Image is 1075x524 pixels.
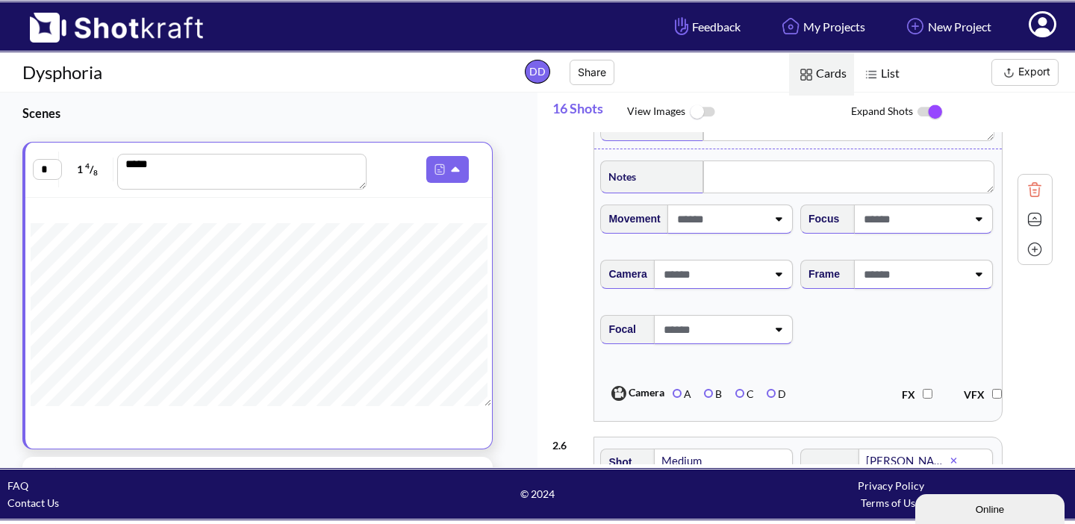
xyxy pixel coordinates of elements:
[552,429,586,454] div: 2 . 6
[891,7,1003,46] a: New Project
[801,262,840,287] span: Frame
[570,60,614,85] button: Share
[903,13,928,39] img: Add Icon
[552,93,627,132] span: 16 Shots
[915,491,1068,524] iframe: chat widget
[801,207,839,231] span: Focus
[851,96,1075,128] span: Expand Shots
[660,451,767,471] div: Medium
[1023,178,1046,201] img: Trash Icon
[913,96,947,128] img: ToggleOn Icon
[991,59,1059,86] button: Export
[605,382,665,405] span: Camera
[714,494,1068,511] div: Terms of Use
[627,96,851,128] span: View Images
[854,53,907,96] span: List
[430,160,449,179] img: Pdf Icon
[673,387,691,400] label: A
[789,53,854,96] span: Cards
[93,168,98,177] span: 8
[608,382,629,405] img: Camera Icon
[601,207,660,231] span: Movement
[704,387,722,400] label: B
[525,60,550,84] span: DD
[797,65,816,84] img: Card Icon
[767,387,786,400] label: D
[601,262,646,287] span: Camera
[714,477,1068,494] div: Privacy Policy
[7,479,28,492] a: FAQ
[601,164,636,189] span: Notes
[767,7,876,46] a: My Projects
[861,65,881,84] img: List Icon
[361,485,714,502] span: © 2024
[778,13,803,39] img: Home Icon
[63,157,113,181] span: 1 /
[85,161,90,170] span: 4
[801,461,852,485] span: Subjects
[964,388,992,401] span: VFX
[22,105,500,122] h3: Scenes
[671,13,692,39] img: Hand Icon
[1023,208,1046,231] img: Contract Icon
[1023,238,1046,261] img: Add Icon
[864,451,950,471] div: [PERSON_NAME]
[601,450,647,492] span: Shot Type
[735,387,754,400] label: C
[601,317,636,342] span: Focal
[671,18,741,35] span: Feedback
[685,96,719,128] img: ToggleOff Icon
[1000,63,1018,82] img: Export Icon
[7,496,59,509] a: Contact Us
[902,388,923,401] span: FX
